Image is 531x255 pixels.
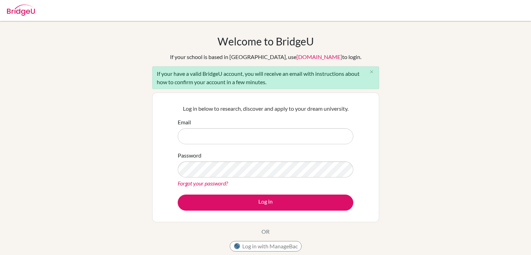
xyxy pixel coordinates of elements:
[178,195,353,211] button: Log in
[152,66,379,89] div: If your have a valid BridgeU account, you will receive an email with instructions about how to co...
[217,35,314,48] h1: Welcome to BridgeU
[170,53,361,61] div: If your school is based in [GEOGRAPHIC_DATA], use to login.
[178,180,228,187] a: Forgot your password?
[261,227,270,236] p: OR
[296,53,342,60] a: [DOMAIN_NAME]
[369,69,374,74] i: close
[7,5,35,16] img: Bridge-U
[178,104,353,113] p: Log in below to research, discover and apply to your dream university.
[178,151,201,160] label: Password
[178,118,191,126] label: Email
[230,241,302,252] button: Log in with ManageBac
[365,67,379,77] button: Close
